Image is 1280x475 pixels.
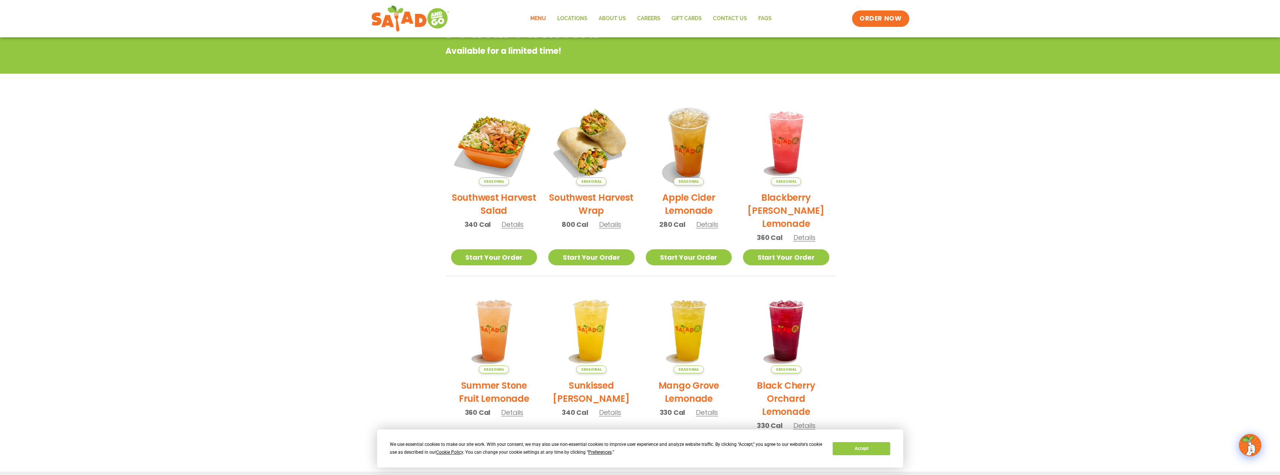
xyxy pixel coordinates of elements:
[465,219,491,229] span: 340 Cal
[451,191,537,217] h2: Southwest Harvest Salad
[833,442,890,455] button: Accept
[548,379,635,405] h2: Sunkissed [PERSON_NAME]
[743,287,829,374] img: Product photo for Black Cherry Orchard Lemonade
[743,379,829,418] h2: Black Cherry Orchard Lemonade
[1240,435,1261,456] img: wpChatIcon
[793,233,815,242] span: Details
[562,407,588,417] span: 340 Cal
[593,10,632,27] a: About Us
[576,365,607,373] span: Seasonal
[502,220,524,229] span: Details
[757,232,783,243] span: 360 Cal
[646,191,732,217] h2: Apple Cider Lemonade
[743,249,829,265] a: Start Your Order
[562,219,588,229] span: 800 Cal
[673,178,704,185] span: Seasonal
[588,450,612,455] span: Preferences
[576,178,607,185] span: Seasonal
[757,420,783,431] span: 330 Cal
[753,10,777,27] a: FAQs
[743,191,829,230] h2: Blackberry [PERSON_NAME] Lemonade
[525,10,777,27] nav: Menu
[451,379,537,405] h2: Summer Stone Fruit Lemonade
[646,379,732,405] h2: Mango Grove Lemonade
[445,45,775,57] p: Available for a limited time!
[696,408,718,417] span: Details
[660,407,685,417] span: 330 Cal
[793,421,815,430] span: Details
[707,10,753,27] a: Contact Us
[673,365,704,373] span: Seasonal
[852,10,909,27] a: ORDER NOW
[743,99,829,185] img: Product photo for Blackberry Bramble Lemonade
[479,365,509,373] span: Seasonal
[371,4,450,34] img: new-SAG-logo-768×292
[390,441,824,456] div: We use essential cookies to make our site work. With your consent, we may also use non-essential ...
[451,249,537,265] a: Start Your Order
[451,99,537,185] img: Product photo for Southwest Harvest Salad
[552,10,593,27] a: Locations
[646,287,732,374] img: Product photo for Mango Grove Lemonade
[646,99,732,185] img: Product photo for Apple Cider Lemonade
[548,249,635,265] a: Start Your Order
[548,99,635,185] img: Product photo for Southwest Harvest Wrap
[771,365,801,373] span: Seasonal
[632,10,666,27] a: Careers
[479,178,509,185] span: Seasonal
[860,14,901,23] span: ORDER NOW
[377,429,903,468] div: Cookie Consent Prompt
[659,219,685,229] span: 280 Cal
[771,178,801,185] span: Seasonal
[666,10,707,27] a: GIFT CARDS
[548,287,635,374] img: Product photo for Sunkissed Yuzu Lemonade
[465,407,491,417] span: 360 Cal
[599,408,621,417] span: Details
[548,191,635,217] h2: Southwest Harvest Wrap
[599,220,621,229] span: Details
[501,408,523,417] span: Details
[696,220,718,229] span: Details
[451,287,537,374] img: Product photo for Summer Stone Fruit Lemonade
[646,249,732,265] a: Start Your Order
[525,10,552,27] a: Menu
[436,450,463,455] span: Cookie Policy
